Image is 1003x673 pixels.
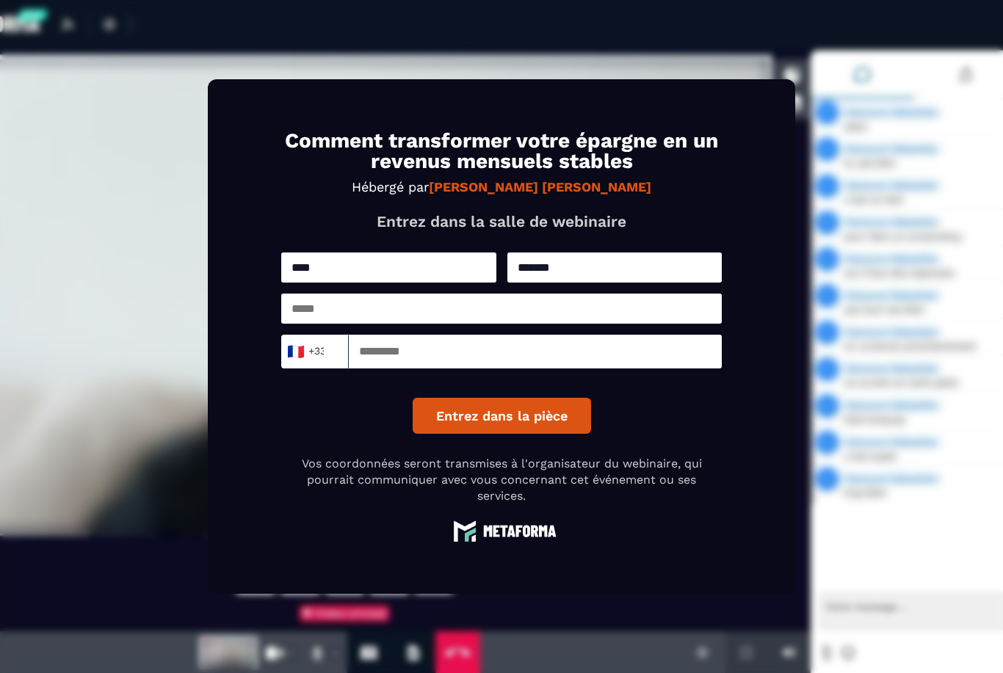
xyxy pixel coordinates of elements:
input: Search for option [325,341,336,363]
p: Hébergé par [281,179,722,194]
strong: [PERSON_NAME] [PERSON_NAME] [429,179,651,194]
div: Search for option [281,335,349,368]
span: 🇫🇷 [286,341,305,362]
img: logo [446,520,557,542]
p: Vos coordonnées seront transmises à l'organisateur du webinaire, qui pourrait communiquer avec vo... [281,456,722,505]
button: Entrez dans la pièce [413,398,591,434]
span: +33 [291,341,322,362]
p: Entrez dans la salle de webinaire [281,212,722,230]
h1: Comment transformer votre épargne en un revenus mensuels stables [281,131,722,172]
